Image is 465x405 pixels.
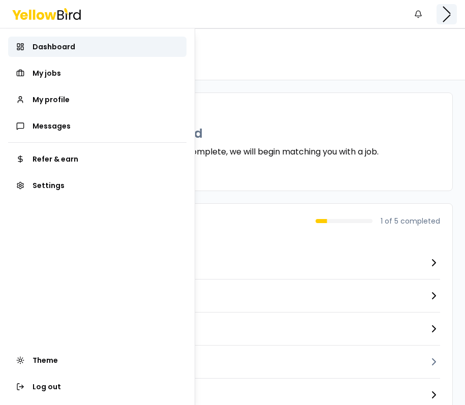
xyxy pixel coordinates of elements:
span: My profile [33,95,70,105]
span: Settings [33,180,65,191]
a: My profile [8,89,187,110]
a: Refer & earn [8,149,187,169]
button: Theme [8,350,187,370]
span: Dashboard [33,42,75,52]
span: Log out [33,382,61,392]
a: Settings [8,175,187,196]
span: My jobs [33,68,61,78]
span: Refer & earn [33,154,78,164]
a: My jobs [8,63,187,83]
button: Log out [8,377,187,397]
span: Messages [33,121,71,131]
span: Theme [33,355,58,365]
a: Dashboard [8,37,187,57]
a: Messages [8,116,187,136]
